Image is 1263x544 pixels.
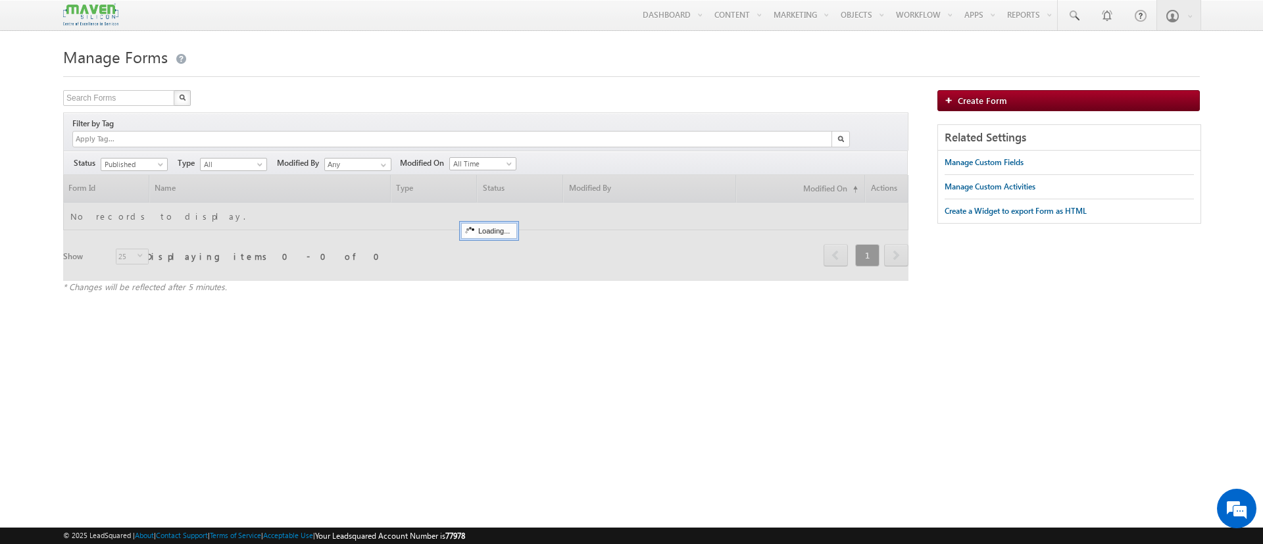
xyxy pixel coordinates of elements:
div: Create a Widget to export Form as HTML [945,205,1087,217]
span: Your Leadsquared Account Number is [315,531,465,541]
div: Related Settings [938,125,1201,151]
div: Filter by Tag [72,116,118,131]
span: Create Form [958,95,1007,106]
a: Create a Widget to export Form as HTML [945,199,1087,223]
span: All Time [450,158,512,170]
input: Type to Search [324,158,391,171]
a: Terms of Service [210,531,261,539]
span: Type [178,157,200,169]
a: All [200,158,267,171]
span: Modified On [400,157,449,169]
a: Acceptable Use [263,531,313,539]
a: Published [101,158,168,171]
span: © 2025 LeadSquared | | | | | [63,530,465,542]
span: Modified By [277,157,324,169]
div: Manage Custom Fields [945,157,1024,168]
span: Manage Forms [63,46,168,67]
span: Published [101,159,164,170]
a: Manage Custom Activities [945,175,1035,199]
img: Custom Logo [63,3,118,26]
span: Status [74,157,101,169]
input: Apply Tag... [74,134,153,145]
div: * Changes will be reflected after 5 minutes. [63,281,908,293]
a: All Time [449,157,516,170]
img: Search [179,94,186,101]
div: Loading... [461,223,517,239]
div: Manage Custom Activities [945,181,1035,193]
a: Contact Support [156,531,208,539]
img: add_icon.png [945,96,958,104]
span: 77978 [445,531,465,541]
a: Show All Items [374,159,390,172]
a: Manage Custom Fields [945,151,1024,174]
img: Search [837,136,844,142]
a: About [135,531,154,539]
span: All [201,159,263,170]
